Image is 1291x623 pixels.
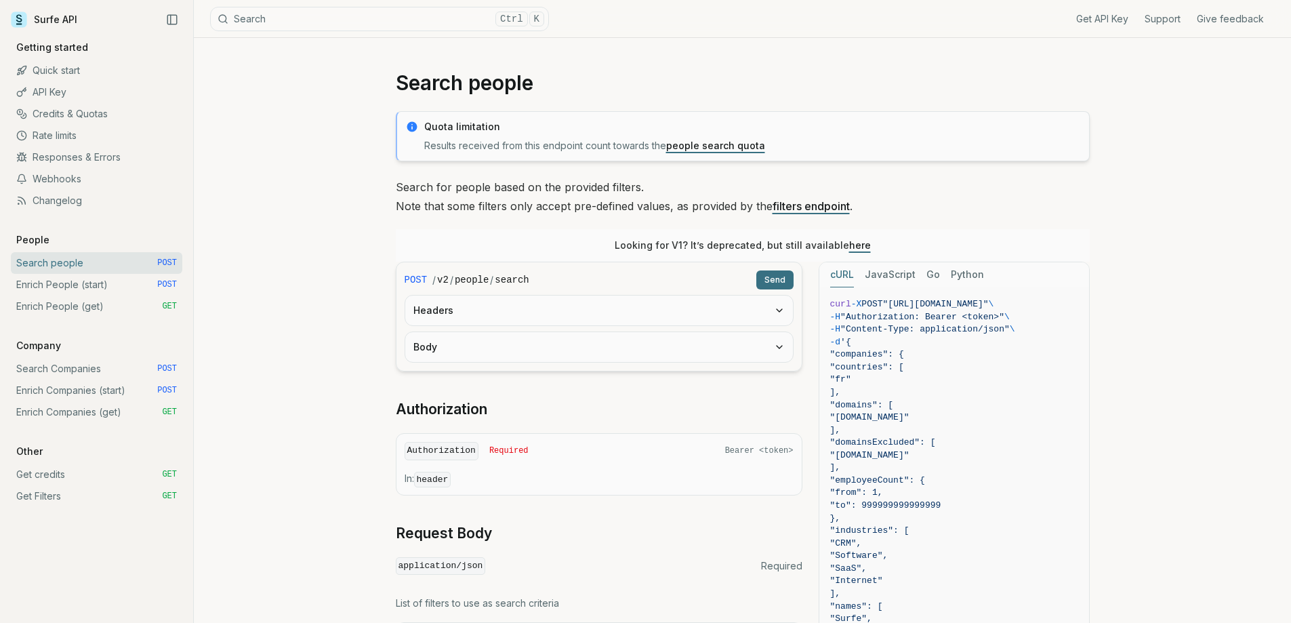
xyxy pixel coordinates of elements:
[830,475,925,485] span: "employeeCount": {
[989,299,994,309] span: \
[861,299,882,309] span: POST
[424,120,1081,134] p: Quota limitation
[840,324,1010,334] span: "Content-Type: application/json"
[830,500,941,510] span: "to": 999999999999999
[414,472,451,487] code: header
[840,312,1004,322] span: "Authorization: Bearer <token>"
[830,412,909,422] span: "[DOMAIN_NAME]"
[830,525,909,536] span: "industries": [
[11,296,182,317] a: Enrich People (get) GET
[1004,312,1010,322] span: \
[756,270,794,289] button: Send
[830,450,909,460] span: "[DOMAIN_NAME]"
[830,374,851,384] span: "fr"
[830,362,904,372] span: "countries": [
[529,12,544,26] kbd: K
[851,299,862,309] span: -X
[830,588,841,599] span: ],
[830,601,883,611] span: "names": [
[11,252,182,274] a: Search people POST
[396,71,1090,95] h1: Search people
[11,380,182,401] a: Enrich Companies (start) POST
[1010,324,1015,334] span: \
[830,487,883,498] span: "from": 1,
[1145,12,1181,26] a: Support
[865,262,916,287] button: JavaScript
[162,9,182,30] button: Collapse Sidebar
[11,125,182,146] a: Rate limits
[396,557,486,576] code: application/json
[830,337,841,347] span: -d
[157,279,177,290] span: POST
[11,60,182,81] a: Quick start
[840,337,851,347] span: '{
[405,273,428,287] span: POST
[11,464,182,485] a: Get credits GET
[396,597,802,610] p: List of filters to use as search criteria
[11,168,182,190] a: Webhooks
[1076,12,1128,26] a: Get API Key
[830,425,841,435] span: ],
[11,81,182,103] a: API Key
[11,190,182,212] a: Changelog
[11,103,182,125] a: Credits & Quotas
[489,445,529,456] span: Required
[830,349,904,359] span: "companies": {
[11,146,182,168] a: Responses & Errors
[11,358,182,380] a: Search Companies POST
[830,538,862,548] span: "CRM",
[424,139,1081,153] p: Results received from this endpoint count towards the
[495,273,529,287] code: search
[926,262,940,287] button: Go
[11,445,48,458] p: Other
[11,401,182,423] a: Enrich Companies (get) GET
[157,363,177,374] span: POST
[830,513,841,523] span: },
[615,239,871,252] p: Looking for V1? It’s deprecated, but still available
[830,462,841,473] span: ],
[162,491,177,502] span: GET
[405,442,478,460] code: Authorization
[157,385,177,396] span: POST
[830,324,841,334] span: -H
[396,524,492,543] a: Request Body
[11,485,182,507] a: Get Filters GET
[849,239,871,251] a: here
[830,312,841,322] span: -H
[830,400,894,410] span: "domains": [
[11,233,55,247] p: People
[830,299,851,309] span: curl
[455,273,489,287] code: people
[830,563,867,574] span: "SaaS",
[157,258,177,268] span: POST
[11,274,182,296] a: Enrich People (start) POST
[830,262,854,287] button: cURL
[396,178,1090,216] p: Search for people based on the provided filters. Note that some filters only accept pre-defined v...
[761,559,802,573] span: Required
[162,407,177,418] span: GET
[830,387,841,397] span: ],
[830,550,888,561] span: "Software",
[11,41,94,54] p: Getting started
[951,262,984,287] button: Python
[162,301,177,312] span: GET
[1197,12,1264,26] a: Give feedback
[490,273,493,287] span: /
[883,299,989,309] span: "[URL][DOMAIN_NAME]"
[405,472,794,487] p: In:
[162,469,177,480] span: GET
[495,12,528,26] kbd: Ctrl
[773,199,850,213] a: filters endpoint
[830,437,936,447] span: "domainsExcluded": [
[432,273,436,287] span: /
[210,7,549,31] button: SearchCtrlK
[11,339,66,353] p: Company
[450,273,453,287] span: /
[396,400,487,419] a: Authorization
[725,445,794,456] span: Bearer <token>
[405,332,793,362] button: Body
[830,576,883,586] span: "Internet"
[666,140,765,151] a: people search quota
[11,9,77,30] a: Surfe API
[405,296,793,325] button: Headers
